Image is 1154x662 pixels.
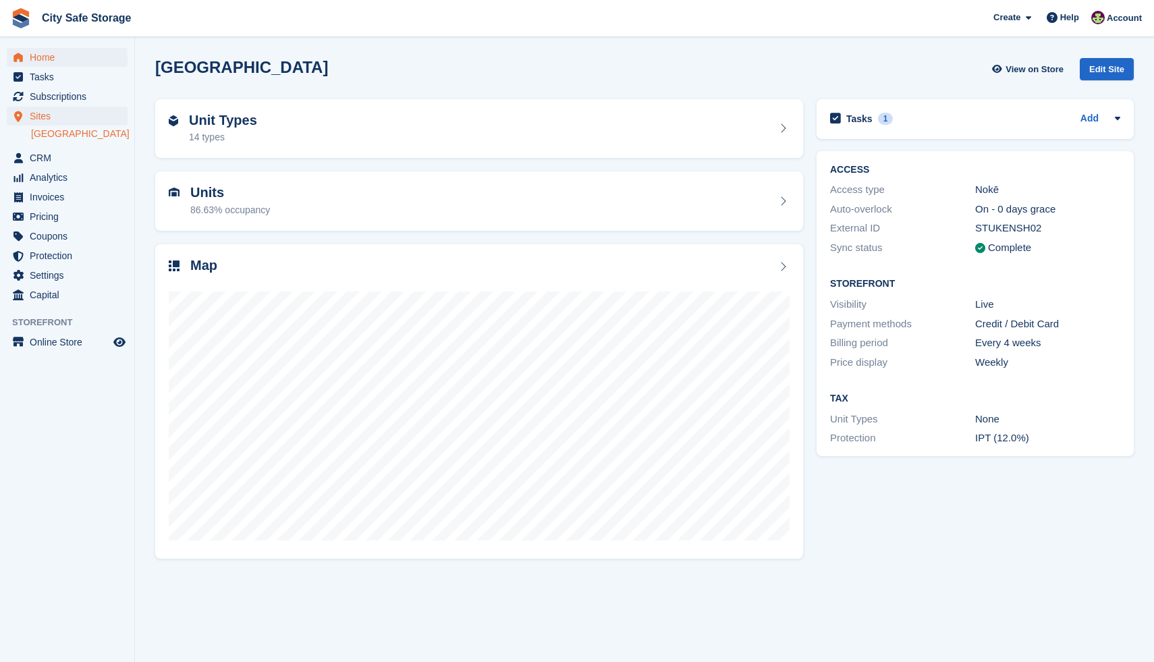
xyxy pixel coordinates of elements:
a: Preview store [111,334,128,350]
span: Analytics [30,168,111,187]
div: 1 [878,113,894,125]
h2: [GEOGRAPHIC_DATA] [155,58,328,76]
span: Home [30,48,111,67]
h2: Map [190,258,217,273]
div: Live [975,297,1120,312]
div: Payment methods [830,316,975,332]
div: Price display [830,355,975,370]
div: 86.63% occupancy [190,203,270,217]
a: [GEOGRAPHIC_DATA] [31,128,128,140]
span: Invoices [30,188,111,206]
a: menu [7,207,128,226]
div: Protection [830,431,975,446]
span: Protection [30,246,111,265]
a: City Safe Storage [36,7,136,29]
div: Billing period [830,335,975,351]
img: Richie Miller [1091,11,1105,24]
a: menu [7,266,128,285]
a: menu [7,48,128,67]
a: Unit Types 14 types [155,99,803,159]
div: Access type [830,182,975,198]
div: On - 0 days grace [975,202,1120,217]
h2: Tasks [846,113,873,125]
a: Units 86.63% occupancy [155,171,803,231]
div: Auto-overlock [830,202,975,217]
span: CRM [30,148,111,167]
a: menu [7,188,128,206]
span: Create [993,11,1020,24]
div: Weekly [975,355,1120,370]
a: Edit Site [1080,58,1134,86]
span: View on Store [1006,63,1064,76]
div: Complete [988,240,1031,256]
span: Sites [30,107,111,126]
span: Subscriptions [30,87,111,106]
a: menu [7,227,128,246]
img: map-icn-33ee37083ee616e46c38cad1a60f524a97daa1e2b2c8c0bc3eb3415660979fc1.svg [169,260,180,271]
span: Settings [30,266,111,285]
div: Every 4 weeks [975,335,1120,351]
a: menu [7,107,128,126]
div: Nokē [975,182,1120,198]
div: Sync status [830,240,975,256]
a: Map [155,244,803,559]
a: menu [7,168,128,187]
span: Coupons [30,227,111,246]
span: Help [1060,11,1079,24]
a: menu [7,333,128,352]
div: STUKENSH02 [975,221,1120,236]
h2: Unit Types [189,113,257,128]
a: Add [1080,111,1099,127]
h2: Storefront [830,279,1120,289]
a: View on Store [990,58,1069,80]
div: 14 types [189,130,257,144]
div: Visibility [830,297,975,312]
span: Account [1107,11,1142,25]
h2: Units [190,185,270,200]
h2: ACCESS [830,165,1120,175]
div: External ID [830,221,975,236]
span: Storefront [12,316,134,329]
h2: Tax [830,393,1120,404]
span: Online Store [30,333,111,352]
span: Tasks [30,67,111,86]
span: Pricing [30,207,111,226]
img: stora-icon-8386f47178a22dfd0bd8f6a31ec36ba5ce8667c1dd55bd0f319d3a0aa187defe.svg [11,8,31,28]
a: menu [7,285,128,304]
a: menu [7,67,128,86]
div: IPT (12.0%) [975,431,1120,446]
div: Credit / Debit Card [975,316,1120,332]
a: menu [7,148,128,167]
div: None [975,412,1120,427]
div: Unit Types [830,412,975,427]
a: menu [7,246,128,265]
a: menu [7,87,128,106]
img: unit-type-icn-2b2737a686de81e16bb02015468b77c625bbabd49415b5ef34ead5e3b44a266d.svg [169,115,178,126]
div: Edit Site [1080,58,1134,80]
img: unit-icn-7be61d7bf1b0ce9d3e12c5938cc71ed9869f7b940bace4675aadf7bd6d80202e.svg [169,188,180,197]
span: Capital [30,285,111,304]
